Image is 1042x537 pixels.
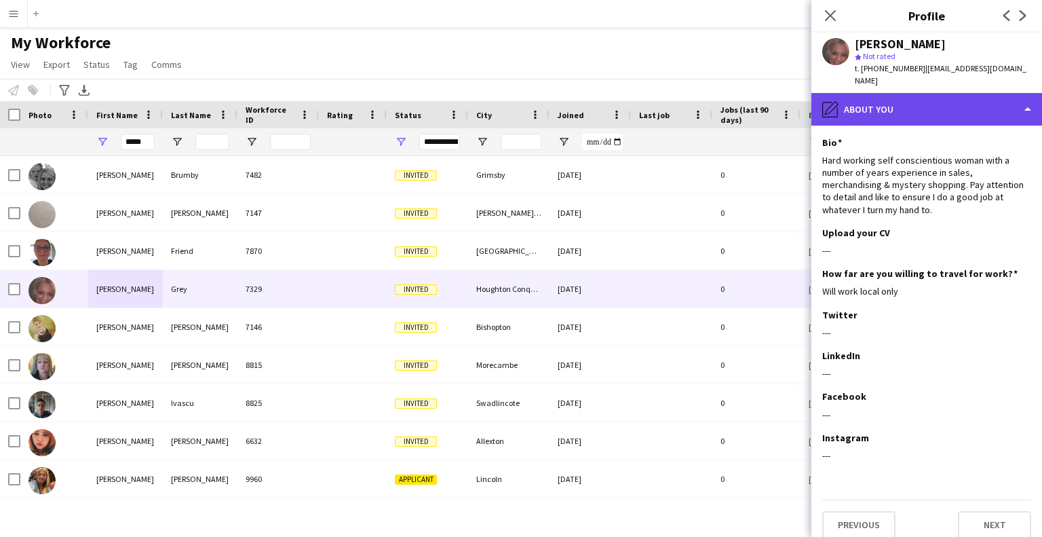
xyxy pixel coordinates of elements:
div: [PERSON_NAME] [88,384,163,422]
input: Joined Filter Input [582,134,623,150]
div: [PERSON_NAME] [88,156,163,193]
input: First Name Filter Input [121,134,155,150]
span: Not rated [863,51,895,61]
span: Workforce ID [246,105,294,125]
div: 7147 [237,194,319,232]
span: Status [83,58,110,71]
span: Export [43,58,70,71]
h3: How far are you willing to travel for work? [822,267,1018,280]
div: [PERSON_NAME] [163,308,237,346]
span: Status [395,110,421,120]
div: --- [822,244,1031,257]
div: [PERSON_NAME] on sea [468,194,549,232]
div: 7482 [237,156,319,193]
h3: Bio [822,136,842,149]
div: [PERSON_NAME] [163,346,237,384]
div: [GEOGRAPHIC_DATA] [468,232,549,270]
div: 8825 [237,384,319,422]
a: View [5,56,35,73]
div: 0 [712,156,800,193]
span: View [11,58,30,71]
div: Allexton [468,422,549,460]
span: Rating [327,110,353,120]
div: [DATE] [549,346,631,384]
button: Open Filter Menu [476,136,488,148]
div: [PERSON_NAME] [855,38,946,50]
div: [PERSON_NAME] [163,422,237,460]
div: Houghton Conquest [468,270,549,308]
span: Comms [151,58,182,71]
div: [DATE] [549,270,631,308]
button: Open Filter Menu [558,136,570,148]
span: My Workforce [11,33,111,53]
div: --- [822,367,1031,379]
div: Grimsby [468,156,549,193]
h3: Profile [811,7,1042,24]
input: Workforce ID Filter Input [270,134,311,150]
img: Nicole Macfarlane [28,429,56,456]
div: Lincoln [468,460,549,498]
div: Morecambe [468,346,549,384]
div: 7329 [237,270,319,308]
div: Brumby [163,156,237,193]
div: 8815 [237,346,319,384]
span: First Name [96,110,138,120]
input: Last Name Filter Input [195,134,229,150]
span: Email [809,110,830,120]
div: [PERSON_NAME] [88,422,163,460]
span: Invited [395,246,437,257]
button: Open Filter Menu [246,136,258,148]
div: Ivascu [163,384,237,422]
img: Nicola Hastie [28,315,56,342]
div: [PERSON_NAME] [88,308,163,346]
div: [DATE] [549,384,631,422]
span: City [476,110,492,120]
a: Comms [146,56,187,73]
button: Open Filter Menu [96,136,109,148]
div: [PERSON_NAME] [88,270,163,308]
div: [PERSON_NAME] [163,460,237,498]
img: Nicola Brumby [28,163,56,190]
div: [DATE] [549,422,631,460]
span: Last job [639,110,670,120]
button: Open Filter Menu [171,136,183,148]
div: 0 [712,384,800,422]
span: Joined [558,110,584,120]
div: Hard working self conscientious woman with a number of years experience in sales, merchandising &... [822,154,1031,216]
div: 0 [712,194,800,232]
div: Will work local only [822,285,1031,297]
span: Last Name [171,110,211,120]
a: Status [78,56,115,73]
div: [DATE] [549,232,631,270]
div: Swadlincote [468,384,549,422]
span: Invited [395,284,437,295]
div: 7146 [237,308,319,346]
a: Export [38,56,75,73]
button: Open Filter Menu [395,136,407,148]
div: --- [822,327,1031,339]
div: 7870 [237,232,319,270]
div: [DATE] [549,194,631,232]
div: Bishopton [468,308,549,346]
span: t. [PHONE_NUMBER] [855,63,925,73]
app-action-btn: Export XLSX [76,82,92,98]
div: [DATE] [549,308,631,346]
div: 9960 [237,460,319,498]
img: Nicolae vlad Ivascu [28,391,56,418]
div: [DATE] [549,460,631,498]
img: Nicola Caulton [28,201,56,228]
div: --- [822,449,1031,462]
div: 0 [712,460,800,498]
div: [PERSON_NAME] [88,194,163,232]
span: Tag [123,58,138,71]
img: Nicola Parkin [28,353,56,380]
h3: LinkedIn [822,350,860,362]
div: [PERSON_NAME] [163,194,237,232]
span: Invited [395,360,437,371]
img: Nicola Friend [28,239,56,266]
div: Grey [163,270,237,308]
span: | [EMAIL_ADDRESS][DOMAIN_NAME] [855,63,1026,86]
div: 0 [712,308,800,346]
span: Photo [28,110,52,120]
h3: Upload your CV [822,227,890,239]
